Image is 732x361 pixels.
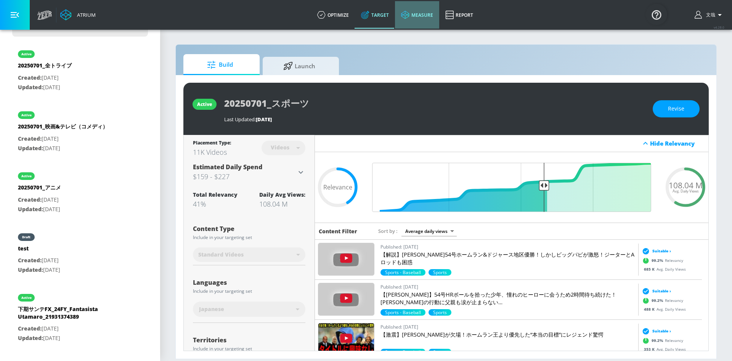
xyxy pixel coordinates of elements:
span: Japanese [199,305,224,313]
p: [DATE] [18,83,72,92]
h6: Content Filter [319,228,357,235]
input: Final Threshold [368,163,655,212]
div: Include in your targeting set [193,289,305,294]
div: 99.2% [380,309,425,316]
div: active20250701_全トライブCreated:[DATE]Updated:[DATE] [12,43,148,98]
p: 【[PERSON_NAME]】54号HRボールを拾った少年、憧れのヒーローに会うため2時間待ち続けた！[PERSON_NAME]の行動に父親も涙が止まらない… [380,291,635,306]
div: active20250701_アニメCreated:[DATE]Updated:[DATE] [12,165,148,220]
span: Build [191,56,249,74]
span: 99.2 % [652,298,665,303]
div: draft [22,235,30,239]
span: Created: [18,196,42,203]
p: Published: [DATE] [380,283,635,291]
span: Avg. Daily Views [673,189,699,193]
div: drafttestCreated:[DATE]Updated:[DATE] [12,226,148,280]
div: Suitable › [640,247,671,255]
div: 20250701_全トライブ [18,62,72,73]
span: Created: [18,74,42,81]
div: active20250701_映画&テレビ（コメディ）Created:[DATE]Updated:[DATE] [12,104,148,159]
span: Revise [668,104,684,114]
div: 99.2% [380,269,425,276]
p: Published: [DATE] [380,323,635,331]
span: Updated: [18,266,43,273]
span: 353 K [644,346,657,351]
span: v 4.28.0 [714,25,724,29]
span: 488 K [644,306,657,311]
div: Suitable › [640,287,671,295]
button: Revise [653,100,700,117]
div: Avg. Daily Views [640,306,686,312]
p: [DATE] [18,265,60,275]
div: Suitable › [640,327,671,335]
span: Created: [18,325,42,332]
div: 20250701_アニメ [18,184,61,195]
button: 文哉 [695,10,724,19]
div: Content Type [193,226,305,232]
span: Sports [429,309,451,316]
div: 11K Videos [193,148,231,157]
a: Published: [DATE]【激震】[PERSON_NAME]が欠場！ホームラン王より優先した“本当の目標”にレジェンド驚愕 [380,323,635,349]
span: 108.04 M [669,181,703,189]
div: Japanese [193,302,305,317]
p: [DATE] [18,205,61,214]
span: Sports [429,349,451,355]
span: Suitable › [652,288,671,294]
div: Hide Relevancy [650,140,704,147]
div: Relevancy [640,255,683,266]
a: measure [395,1,439,29]
div: Total Relevancy [193,191,238,198]
div: active [21,174,32,178]
span: Relevance [323,184,352,190]
h3: $159 - $227 [193,171,296,182]
a: optimize [311,1,355,29]
img: VLuBrQGVJx8 [318,323,374,355]
span: Suitable › [652,248,671,254]
span: Created: [18,257,42,264]
div: Relevancy [640,335,683,346]
a: Report [439,1,479,29]
div: active [21,113,32,117]
div: 99.2% [380,349,425,355]
span: Updated: [18,334,43,342]
div: Hide Relevancy [315,135,708,152]
span: Standard Videos [198,251,244,258]
span: Sports - Baseball [380,309,425,316]
span: 685 K [644,266,657,271]
div: Include in your targeting set [193,235,305,240]
a: Atrium [60,9,96,21]
span: Updated: [18,83,43,91]
div: 20250701_映画&テレビ（コメディ） [18,123,108,134]
p: 【激震】[PERSON_NAME]が欠場！ホームラン王より優先した“本当の目標”にレジェンド驚愕 [380,331,635,339]
div: Daily Avg Views: [259,191,305,198]
p: [DATE] [18,256,60,265]
div: 108.04 M [259,199,305,209]
div: 99.2% [429,349,451,355]
span: Updated: [18,144,43,152]
span: login as: fumiya.nakamura@mbk-digital.co.jp [703,12,715,18]
div: 70.3% [429,269,451,276]
div: Include in your targeting set [193,347,305,351]
div: Placement Type: [193,140,231,148]
p: [DATE] [18,334,125,343]
a: Target [355,1,395,29]
span: [DATE] [256,116,272,123]
div: 41% [193,199,238,209]
a: Published: [DATE]【解説】[PERSON_NAME]54号ホームラン&ドジャース地区優勝！しかしビッグパピが激怒！ジーターとAロッドも困惑 [380,243,635,269]
span: Sports - Baseball [380,269,425,276]
div: Avg. Daily Views [640,266,686,272]
div: Videos [267,144,293,151]
p: Published: [DATE] [380,243,635,251]
div: Relevancy [640,295,683,306]
div: Atrium [74,11,96,18]
span: Sports - Baseball [380,349,425,355]
div: active [21,52,32,56]
span: Estimated Daily Spend [193,163,262,171]
div: 下期サンテFX_24FY_Fantasista Utamaro_21931374389 [18,305,125,324]
div: Estimated Daily Spend$159 - $227 [193,163,305,182]
p: [DATE] [18,324,125,334]
span: Sports [429,269,451,276]
div: Average daily views [401,226,457,236]
div: active下期サンテFX_24FY_Fantasista Utamaro_21931374389Created:[DATE]Updated:[DATE] [12,286,148,348]
div: test [18,245,60,256]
